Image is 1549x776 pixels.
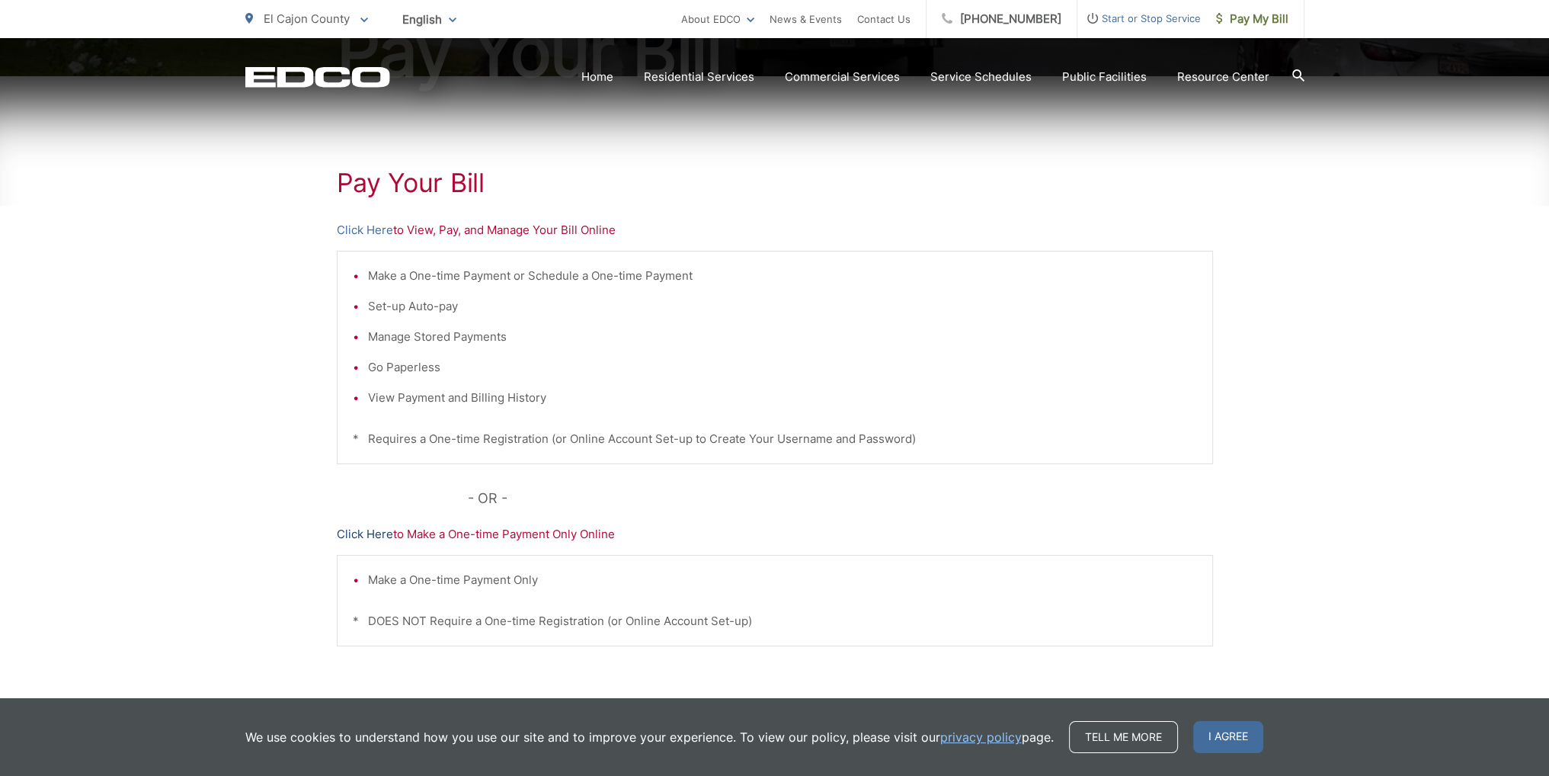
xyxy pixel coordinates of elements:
[581,68,613,86] a: Home
[337,525,393,544] a: Click Here
[1193,721,1263,753] span: I agree
[644,68,754,86] a: Residential Services
[1177,68,1269,86] a: Resource Center
[368,267,1197,285] li: Make a One-time Payment or Schedule a One-time Payment
[264,11,350,26] span: El Cajon County
[1062,68,1147,86] a: Public Facilities
[391,6,468,33] span: English
[930,68,1032,86] a: Service Schedules
[770,10,842,28] a: News & Events
[368,571,1197,589] li: Make a One-time Payment Only
[353,430,1197,448] p: * Requires a One-time Registration (or Online Account Set-up to Create Your Username and Password)
[1069,721,1178,753] a: Tell me more
[1216,10,1288,28] span: Pay My Bill
[857,10,911,28] a: Contact Us
[368,389,1197,407] li: View Payment and Billing History
[681,10,754,28] a: About EDCO
[245,728,1054,746] p: We use cookies to understand how you use our site and to improve your experience. To view our pol...
[337,221,1213,239] p: to View, Pay, and Manage Your Bill Online
[337,525,1213,544] p: to Make a One-time Payment Only Online
[337,168,1213,198] h1: Pay Your Bill
[337,221,393,239] a: Click Here
[785,68,900,86] a: Commercial Services
[368,358,1197,377] li: Go Paperless
[368,297,1197,316] li: Set-up Auto-pay
[368,328,1197,346] li: Manage Stored Payments
[353,612,1197,630] p: * DOES NOT Require a One-time Registration (or Online Account Set-up)
[468,487,1213,510] p: - OR -
[940,728,1022,746] a: privacy policy
[245,66,390,88] a: EDCD logo. Return to the homepage.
